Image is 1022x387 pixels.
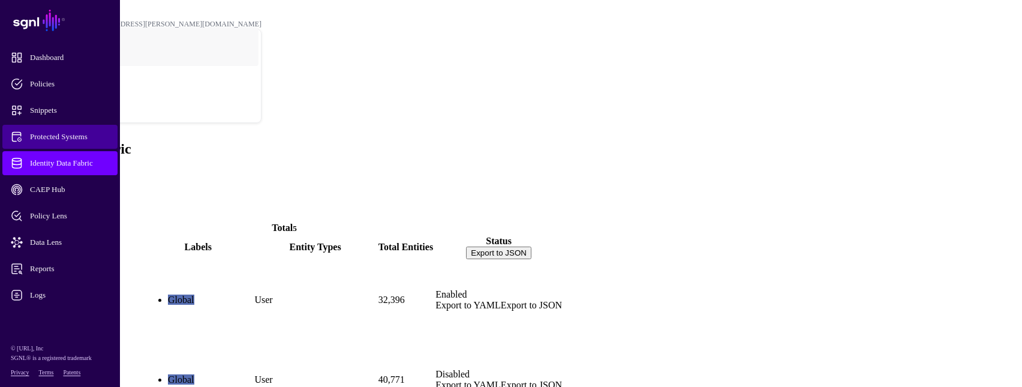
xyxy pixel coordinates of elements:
span: Entity Types [290,242,341,252]
a: Admin [2,310,118,334]
span: Global [168,295,194,305]
a: Export to JSON [501,300,562,310]
a: Policies [2,72,118,96]
span: Enabled [435,289,467,299]
a: Protected Systems [2,125,118,149]
small: 5 [293,224,297,233]
a: SGNL [7,7,113,34]
span: Data Lens [11,236,128,248]
p: © [URL], Inc [11,344,109,353]
a: Policy Lens [2,204,118,228]
span: Policies [11,78,128,90]
a: Privacy [11,369,29,376]
td: 32,396 [378,261,434,340]
a: Export to YAML [435,300,501,310]
div: Labels [144,242,252,253]
h2: Identity Data Fabric [5,141,1017,157]
a: Snippets [2,98,118,122]
span: Disabled [435,369,470,379]
a: Data Lens [2,230,118,254]
div: Log out [25,104,261,113]
span: Global [168,374,194,385]
span: Protected Systems [11,131,128,143]
a: Identity Data Fabric [2,151,118,175]
a: Patents [63,369,80,376]
p: SGNL® is a registered trademark [11,353,109,363]
div: [PERSON_NAME][EMAIL_ADDRESS][PERSON_NAME][DOMAIN_NAME] [24,20,261,29]
span: Reports [11,263,128,275]
span: Snippets [11,104,128,116]
span: Identity Data Fabric [11,157,128,169]
div: Total Entities [378,242,433,253]
a: CAEP Hub [2,178,118,202]
a: POC [25,62,261,101]
a: Reports [2,257,118,281]
div: Status [435,236,562,247]
a: Terms [39,369,54,376]
span: Dashboard [11,52,128,64]
span: Policy Lens [11,210,128,222]
span: CAEP Hub [11,184,128,196]
td: User [254,261,376,340]
a: Dashboard [2,46,118,70]
span: Logs [11,289,128,301]
button: Export to JSON [466,247,531,259]
a: Logs [2,283,118,307]
strong: Total [272,223,293,233]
